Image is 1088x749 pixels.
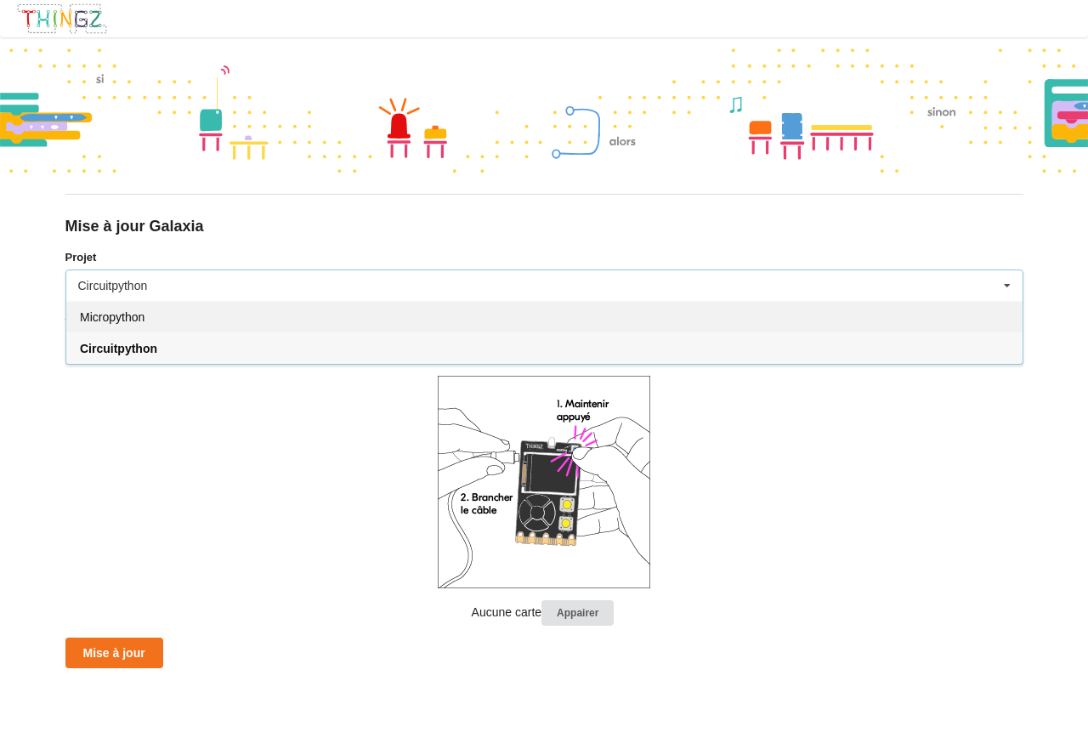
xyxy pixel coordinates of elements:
[541,600,614,627] button: Appairer
[65,638,163,668] button: Mise à jour
[80,342,157,355] span: Circuitpython
[65,600,1023,627] p: Aucune carte
[78,280,148,292] div: Circuitpython
[65,217,1023,236] div: Mise à jour Galaxia
[438,376,650,588] img: galaxia_plug.png
[65,249,1023,266] label: Projet
[80,310,144,324] span: Micropython
[16,3,108,35] img: thingz_logo.png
